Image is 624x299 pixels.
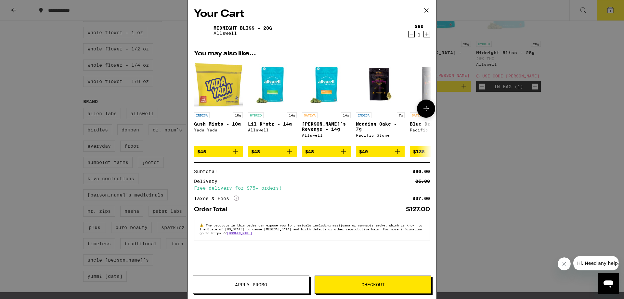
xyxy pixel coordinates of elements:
button: Add to bag [302,146,351,157]
a: Open page for Blue Dream - 28g from Pacific Stone [410,60,459,146]
div: Free delivery for $75+ orders! [194,186,430,190]
p: 10g [233,112,243,118]
a: Midnight Bliss - 28g [214,25,272,31]
span: $48 [305,149,314,154]
img: Pacific Stone - Blue Dream - 28g [410,60,459,109]
div: $5.00 [415,179,430,183]
div: Pacific Stone [410,128,459,132]
a: Open page for Wedding Cake - 7g from Pacific Stone [356,60,405,146]
div: Allswell [248,128,297,132]
button: Add to bag [248,146,297,157]
div: $37.00 [412,196,430,201]
div: Taxes & Fees [194,196,239,201]
h2: You may also like... [194,50,430,57]
div: Allswell [302,133,351,137]
a: Open page for Jack's Revenge - 14g from Allswell [302,60,351,146]
p: HYBRID [248,112,264,118]
div: $127.00 [406,207,430,212]
span: $138 [413,149,425,154]
a: [DOMAIN_NAME] [227,231,252,235]
span: Checkout [361,282,385,287]
div: Yada Yada [194,128,243,132]
a: Open page for Lil R*ntz - 14g from Allswell [248,60,297,146]
p: Gush Mints - 10g [194,121,243,127]
span: $45 [197,149,206,154]
button: Add to bag [194,146,243,157]
img: Yada Yada - Gush Mints - 10g [194,60,243,109]
iframe: Message from company [573,256,619,270]
div: $90.00 [412,169,430,174]
button: Checkout [315,276,431,294]
img: Midnight Bliss - 28g [194,21,212,40]
span: ⚠️ [200,223,206,227]
span: The products in this order can expose you to chemicals including marijuana or cannabis smoke, whi... [200,223,422,235]
span: $48 [251,149,260,154]
p: SATIVA [410,112,425,118]
p: 14g [341,112,351,118]
p: 14g [287,112,297,118]
iframe: Button to launch messaging window [598,273,619,294]
button: Add to bag [356,146,405,157]
p: SATIVA [302,112,318,118]
div: Subtotal [194,169,222,174]
a: Open page for Gush Mints - 10g from Yada Yada [194,60,243,146]
div: Pacific Stone [356,133,405,137]
p: [PERSON_NAME]'s Revenge - 14g [302,121,351,132]
img: Allswell - Jack's Revenge - 14g [302,60,351,109]
button: Increment [423,31,430,37]
p: Wedding Cake - 7g [356,121,405,132]
span: $40 [359,149,368,154]
span: Apply Promo [235,282,267,287]
button: Decrement [408,31,415,37]
div: $90 [415,24,423,29]
button: Apply Promo [193,276,309,294]
h2: Your Cart [194,7,430,21]
img: Allswell - Lil R*ntz - 14g [248,60,297,109]
p: 7g [397,112,405,118]
iframe: Close message [558,257,571,270]
div: 1 [415,32,423,37]
span: Hi. Need any help? [4,5,47,10]
p: Lil R*ntz - 14g [248,121,297,127]
button: Add to bag [410,146,459,157]
div: Order Total [194,207,232,212]
p: Blue Dream - 28g [410,121,459,127]
p: Allswell [214,31,272,36]
div: Delivery [194,179,222,183]
p: INDICA [356,112,371,118]
img: Pacific Stone - Wedding Cake - 7g [356,60,405,109]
